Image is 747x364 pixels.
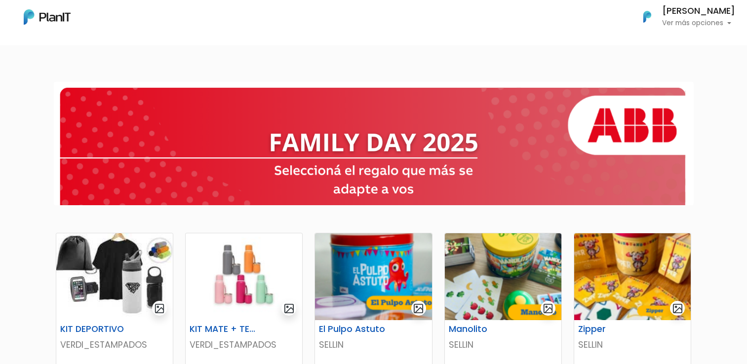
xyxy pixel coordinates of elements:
h6: KIT DEPORTIVO [54,324,135,334]
p: SELLIN [319,338,428,351]
img: thumb_WhatsApp_Image_2025-05-26_at_09.52.07.jpeg [56,233,173,320]
img: PlanIt Logo [636,6,658,28]
h6: KIT MATE + TERMO [184,324,264,334]
img: thumb_Captura_de_pantalla_2025-07-29_101456.png [315,233,432,320]
img: gallery-light [413,303,424,314]
p: SELLIN [578,338,687,351]
img: thumb_2000___2000-Photoroom_-_2025-07-02T103351.963.jpg [186,233,302,320]
p: SELLIN [449,338,557,351]
img: gallery-light [672,303,683,314]
h6: El Pulpo Astuto [313,324,393,334]
img: gallery-light [154,303,165,314]
img: thumb_Captura_de_pantalla_2025-07-29_104833.png [445,233,561,320]
img: PlanIt Logo [24,9,71,25]
img: gallery-light [283,303,295,314]
h6: Manolito [443,324,523,334]
p: VERDI_ESTAMPADOS [60,338,169,351]
img: gallery-light [543,303,554,314]
h6: [PERSON_NAME] [662,7,735,16]
p: VERDI_ESTAMPADOS [190,338,298,351]
p: Ver más opciones [662,20,735,27]
button: PlanIt Logo [PERSON_NAME] Ver más opciones [630,4,735,30]
img: thumb_Captura_de_pantalla_2025-07-29_105257.png [574,233,691,320]
h6: Zipper [572,324,653,334]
